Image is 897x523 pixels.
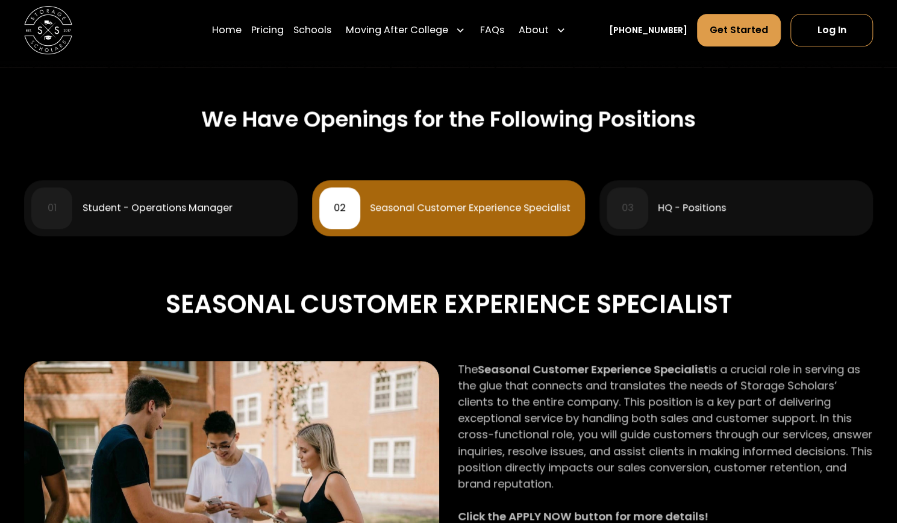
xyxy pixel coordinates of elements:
[697,14,781,46] a: Get Started
[514,13,570,47] div: About
[341,13,470,47] div: Moving After College
[24,284,873,325] div: SEASONAL CUSTOMER EXPERIENCE SPECIALIST
[24,6,72,54] img: Storage Scholars main logo
[519,23,549,37] div: About
[622,203,634,213] div: 03
[370,203,570,213] div: Seasonal Customer Experience Specialist
[251,13,284,47] a: Pricing
[201,106,696,132] h2: We Have Openings for the Following Positions
[658,203,726,213] div: HQ - Positions
[293,13,331,47] a: Schools
[83,203,233,213] div: Student - Operations Manager
[24,6,72,54] a: home
[212,13,242,47] a: Home
[334,203,346,213] div: 02
[48,203,57,213] div: 01
[790,14,873,46] a: Log In
[346,23,448,37] div: Moving After College
[478,362,708,377] strong: Seasonal Customer Experience Specialist
[480,13,504,47] a: FAQs
[609,24,687,37] a: [PHONE_NUMBER]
